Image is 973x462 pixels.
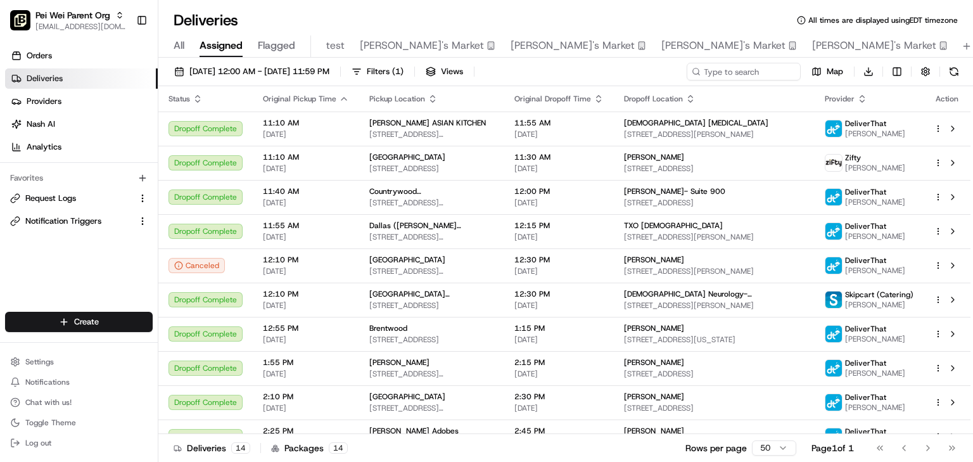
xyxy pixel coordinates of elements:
div: Canceled [169,258,225,273]
span: DeliverThat [845,119,886,129]
span: Chat with us! [25,397,72,407]
span: 11:55 AM [514,118,604,128]
button: Toggle Theme [5,414,153,432]
span: 11:55 AM [263,221,349,231]
span: [STREET_ADDRESS][PERSON_NAME] [369,403,494,413]
span: [GEOGRAPHIC_DATA] [369,152,445,162]
span: Flagged [258,38,295,53]
span: DeliverThat [845,255,886,266]
a: Providers [5,91,158,112]
button: See all [196,162,231,177]
div: 14 [231,442,250,454]
button: Chat with us! [5,394,153,411]
div: 14 [329,442,348,454]
span: [STREET_ADDRESS][PERSON_NAME] [624,129,805,139]
span: [PERSON_NAME] [624,152,684,162]
span: [STREET_ADDRESS][PERSON_NAME] [369,232,494,242]
div: 💻 [107,284,117,294]
span: DeliverThat [845,427,886,437]
input: Clear [33,81,209,94]
span: [DATE] [112,230,138,240]
button: Notifications [5,373,153,391]
span: [PERSON_NAME] [624,255,684,265]
div: Page 1 of 1 [811,442,854,454]
span: Countrywood [GEOGRAPHIC_DATA] [369,186,494,196]
span: [STREET_ADDRESS] [369,164,494,174]
span: [DATE] [263,403,349,413]
span: DeliverThat [845,187,886,197]
span: [STREET_ADDRESS] [369,335,494,345]
div: We're available if you need us! [57,133,174,143]
span: Nash AI [27,119,55,130]
span: [PERSON_NAME] [845,129,905,139]
button: Pei Wei Parent OrgPei Wei Parent Org[EMAIL_ADDRESS][DOMAIN_NAME] [5,5,131,35]
button: Create [5,312,153,332]
span: [STREET_ADDRESS][PERSON_NAME] [369,369,494,379]
span: [DATE] [514,403,604,413]
img: Masood Aslam [13,218,33,238]
span: [DATE] 12:00 AM - [DATE] 11:59 PM [189,66,329,77]
span: API Documentation [120,283,203,295]
a: Nash AI [5,114,158,134]
button: Log out [5,434,153,452]
p: Welcome 👋 [13,50,231,70]
div: Action [934,94,960,104]
span: DeliverThat [845,324,886,334]
span: Brentwood [369,323,407,333]
span: [DATE] [263,300,349,311]
span: [STREET_ADDRESS][PERSON_NAME] [369,198,494,208]
span: [PERSON_NAME] [39,196,103,206]
img: 9188753566659_6852d8bf1fb38e338040_72.png [27,120,49,143]
span: [STREET_ADDRESS] [624,403,805,413]
span: [PERSON_NAME] [845,163,905,173]
span: [DATE] [514,266,604,276]
span: All [174,38,184,53]
img: Pei Wei Parent Org [10,10,30,30]
input: Type to search [687,63,801,80]
span: [PERSON_NAME]- Suite 900 [624,186,725,196]
span: [DATE] [514,232,604,242]
span: DeliverThat [845,358,886,368]
button: Refresh [945,63,963,80]
p: Rows per page [685,442,747,454]
span: [GEOGRAPHIC_DATA] [369,255,445,265]
span: Views [441,66,463,77]
span: [PERSON_NAME] [845,300,913,310]
span: [DATE] [263,335,349,345]
span: [DATE] [263,266,349,276]
img: profile_skipcart_partner.png [825,292,842,308]
span: [STREET_ADDRESS] [369,300,494,311]
span: [PERSON_NAME] [845,266,905,276]
span: [DATE] [112,196,138,206]
img: 1736555255976-a54dd68f-1ca7-489b-9aae-adbdc363a1c4 [25,231,35,241]
img: profile_deliverthat_partner.png [825,120,842,137]
a: 📗Knowledge Base [8,278,102,300]
img: profile_deliverthat_partner.png [825,428,842,445]
span: Analytics [27,141,61,153]
span: Pylon [126,314,153,323]
span: Providers [27,96,61,107]
span: 12:55 PM [263,323,349,333]
span: [PERSON_NAME]'s Market [812,38,936,53]
span: Deliveries [27,73,63,84]
span: [STREET_ADDRESS][PERSON_NAME] [624,266,805,276]
a: 💻API Documentation [102,278,208,300]
span: Assigned [200,38,243,53]
a: Notification Triggers [10,215,132,227]
span: Create [74,316,99,328]
span: Dallas ([PERSON_NAME][GEOGRAPHIC_DATA]) [369,221,494,231]
span: 2:45 PM [514,426,604,436]
img: Nash [13,12,38,37]
button: Map [806,63,849,80]
a: Analytics [5,137,158,157]
span: 12:30 PM [514,255,604,265]
span: [DATE] [263,369,349,379]
span: [PERSON_NAME] [624,323,684,333]
span: [GEOGRAPHIC_DATA] ([GEOGRAPHIC_DATA]) [369,289,494,299]
a: Orders [5,46,158,66]
span: Pickup Location [369,94,425,104]
span: [PERSON_NAME] [624,392,684,402]
span: Original Dropoff Time [514,94,591,104]
div: 📗 [13,284,23,294]
span: [DATE] [263,129,349,139]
